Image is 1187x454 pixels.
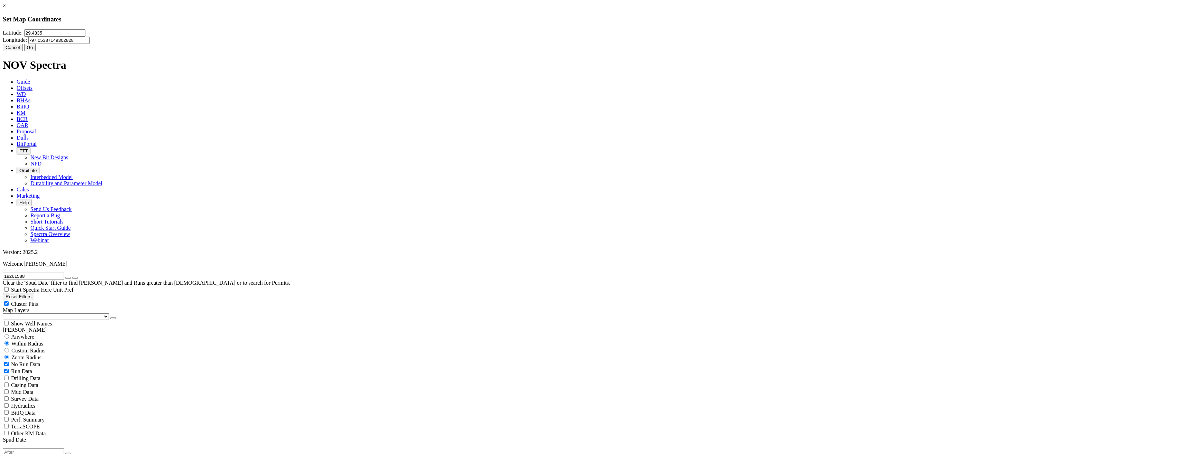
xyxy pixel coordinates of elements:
[17,91,26,97] span: WD
[17,110,26,116] span: KM
[3,16,1184,23] h3: Set Map Coordinates
[11,321,52,327] span: Show Well Names
[11,301,38,307] span: Cluster Pins
[17,97,30,103] span: BHAs
[3,293,34,300] button: Reset Filters
[19,200,29,205] span: Help
[3,402,1184,409] filter-controls-checkbox: Hydraulics Analysis
[3,430,1184,437] filter-controls-checkbox: TerraSCOPE Data
[30,206,72,212] a: Send Us Feedback
[3,327,1184,333] div: [PERSON_NAME]
[11,410,36,416] span: BitIQ Data
[3,59,1184,72] h1: NOV Spectra
[30,161,42,167] a: NPD
[3,307,29,313] span: Map Layers
[17,129,36,134] span: Proposal
[30,225,71,231] a: Quick Start Guide
[19,148,28,153] span: FTT
[3,44,23,51] button: Cancel
[17,79,30,85] span: Guide
[30,237,49,243] a: Webinar
[17,187,29,192] span: Calcs
[11,417,45,423] span: Perf. Summary
[17,116,28,122] span: BCR
[3,37,27,43] label: Longitude:
[24,261,67,267] span: [PERSON_NAME]
[3,280,290,286] span: Clear the 'Spud Date' filter to find [PERSON_NAME] and Runs greater than [DEMOGRAPHIC_DATA] or to...
[11,368,32,374] span: Run Data
[3,437,26,443] span: Spud Date
[30,174,73,180] a: Interbedded Model
[17,193,40,199] span: Marketing
[24,44,36,51] button: Go
[3,3,6,9] a: ×
[11,431,46,436] span: Other KM Data
[17,141,37,147] span: BitPortal
[30,154,68,160] a: New Bit Designs
[30,180,102,186] a: Durability and Parameter Model
[11,334,34,340] span: Anywhere
[11,354,42,360] span: Zoom Radius
[11,403,35,409] span: Hydraulics
[3,30,23,36] label: Latitude:
[11,424,40,429] span: TerraSCOPE
[11,389,33,395] span: Mud Data
[11,348,45,353] span: Custom Radius
[53,287,73,293] span: Unit Pref
[11,287,52,293] span: Start Spectra Here
[17,85,33,91] span: Offsets
[30,219,64,225] a: Short Tutorials
[3,423,1184,430] filter-controls-checkbox: TerraSCOPE Data
[17,135,29,141] span: Dulls
[17,104,29,110] span: BitIQ
[11,361,40,367] span: No Run Data
[17,122,28,128] span: OAR
[30,212,60,218] a: Report a Bug
[3,273,64,280] input: Search
[19,168,37,173] span: OrbitLite
[3,416,1184,423] filter-controls-checkbox: Performance Summary
[11,341,43,347] span: Within Radius
[3,261,1184,267] p: Welcome
[11,396,39,402] span: Survey Data
[11,382,38,388] span: Casing Data
[11,375,40,381] span: Drilling Data
[30,231,70,237] a: Spectra Overview
[3,249,1184,255] div: Version: 2025.2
